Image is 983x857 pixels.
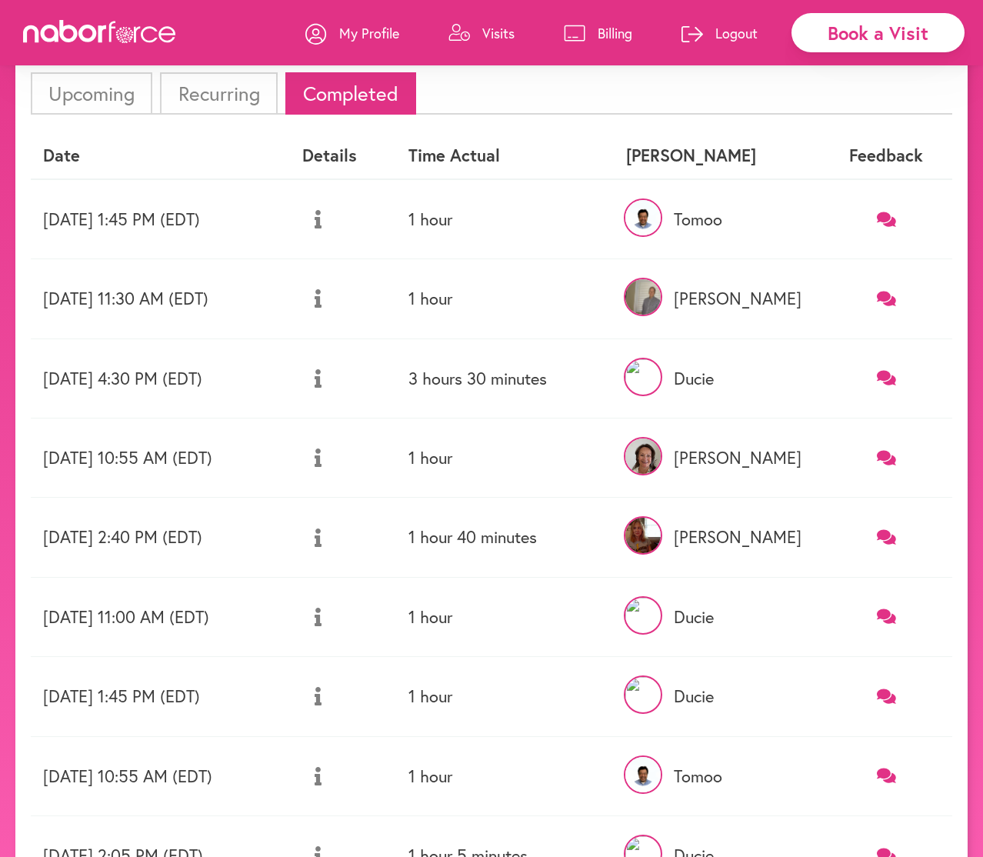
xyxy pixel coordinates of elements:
td: 1 hour [396,259,614,338]
td: [DATE] 1:45 PM (EDT) [31,179,290,259]
img: SwC9AZC4S0GVEFe8ZAdy [624,437,662,475]
td: [DATE] 1:45 PM (EDT) [31,657,290,736]
img: HcRkt7e3SOigpmXs9hHS [624,358,662,396]
td: 1 hour 40 minutes [396,498,614,577]
td: 3 hours 30 minutes [396,338,614,418]
p: Ducie [626,686,808,706]
td: [DATE] 4:30 PM (EDT) [31,338,290,418]
td: 1 hour [396,418,614,497]
p: My Profile [339,24,399,42]
a: My Profile [305,10,399,56]
li: Completed [285,72,416,115]
th: Feedback [821,133,952,178]
th: Details [290,133,396,178]
th: [PERSON_NAME] [614,133,821,178]
td: 1 hour [396,657,614,736]
th: Date [31,133,290,178]
p: Billing [598,24,632,42]
td: 1 hour [396,179,614,259]
img: 4zUoyCGQmW9I6u5jqRAK [624,516,662,555]
td: [DATE] 11:00 AM (EDT) [31,577,290,656]
a: Billing [564,10,632,56]
p: [PERSON_NAME] [626,527,808,547]
li: Upcoming [31,72,152,115]
p: [PERSON_NAME] [626,288,808,308]
p: [PERSON_NAME] [626,448,808,468]
p: Tomoo [626,766,808,786]
img: HcRkt7e3SOigpmXs9hHS [624,675,662,714]
img: uO9lBQdmSAKJJyDVnUlj [624,278,662,316]
td: [DATE] 10:55 AM (EDT) [31,736,290,815]
td: [DATE] 2:40 PM (EDT) [31,498,290,577]
img: hODXzSsQRCClcUgO3jN0 [624,198,662,237]
td: [DATE] 10:55 AM (EDT) [31,418,290,497]
p: Ducie [626,607,808,627]
td: 1 hour [396,577,614,656]
a: Logout [681,10,758,56]
li: Recurring [160,72,277,115]
p: Tomoo [626,209,808,229]
p: Logout [715,24,758,42]
td: [DATE] 11:30 AM (EDT) [31,259,290,338]
p: Visits [482,24,515,42]
td: 1 hour [396,736,614,815]
p: Ducie [626,368,808,388]
div: Book a Visit [791,13,965,52]
img: hODXzSsQRCClcUgO3jN0 [624,755,662,794]
th: Time Actual [396,133,614,178]
a: Visits [448,10,515,56]
img: HcRkt7e3SOigpmXs9hHS [624,596,662,635]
